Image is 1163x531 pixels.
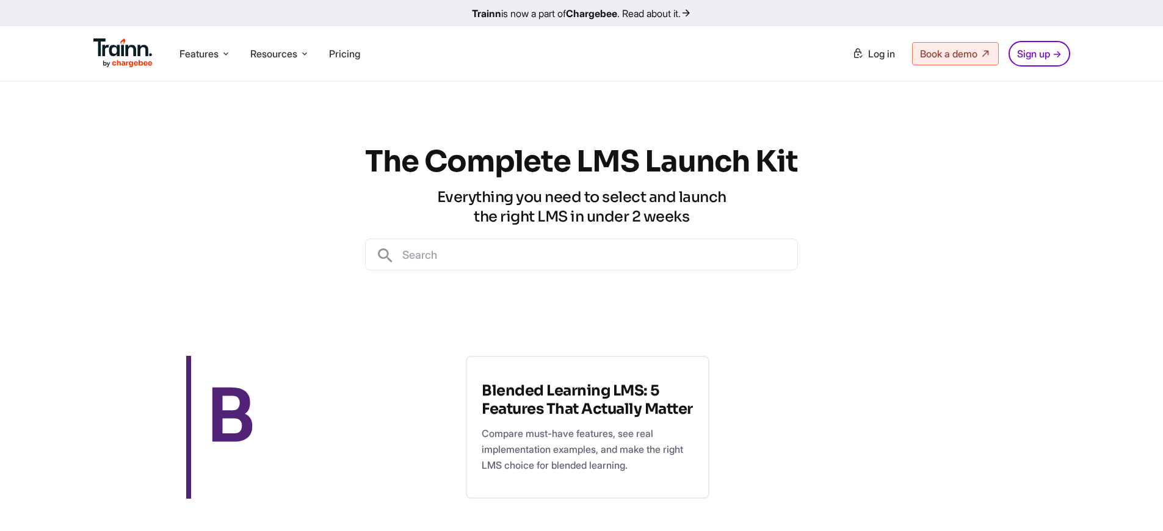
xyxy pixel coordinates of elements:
[250,47,297,60] span: Resources
[868,48,895,60] span: Log in
[566,7,617,20] b: Chargebee
[395,239,797,270] input: Search
[1009,41,1070,67] a: Sign up →
[365,187,798,226] h3: Everything you need to select and launch the right LMS in under 2 weeks
[845,43,902,65] a: Log in
[93,38,153,68] img: Trainn Logo
[920,48,977,60] span: Book a demo
[482,425,694,473] p: Compare must-have features, see real implementation examples, and make the right LMS choice for b...
[179,47,219,60] span: Features
[472,7,501,20] b: Trainn
[466,356,709,499] a: Blended Learning LMS: 5 Features That Actually Matter Compare must-have features, see real implem...
[912,42,999,65] a: Book a demo
[482,381,694,418] h3: Blended Learning LMS: 5 Features That Actually Matter
[329,48,360,60] a: Pricing
[365,143,798,180] h1: The Complete LMS Launch Kit
[186,356,442,499] div: B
